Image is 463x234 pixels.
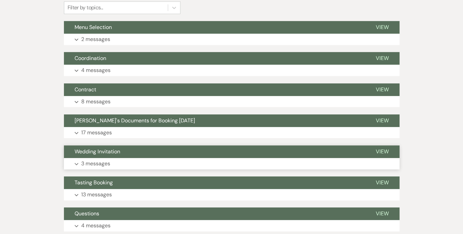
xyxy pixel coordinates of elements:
[376,55,389,62] span: View
[365,114,399,127] button: View
[81,221,111,230] p: 4 messages
[75,24,112,31] span: Menu Selection
[75,55,106,62] span: Coordination
[64,21,365,34] button: Menu Selection
[365,21,399,34] button: View
[81,128,112,137] p: 17 messages
[75,210,99,217] span: Questions
[64,34,399,45] button: 2 messages
[365,52,399,65] button: View
[64,52,365,65] button: Coordination
[75,148,120,155] span: Wedding Invitation
[376,179,389,186] span: View
[75,86,96,93] span: Contract
[64,127,399,138] button: 17 messages
[365,145,399,158] button: View
[75,117,195,124] span: [PERSON_NAME]'s Documents for Booking [DATE]
[376,148,389,155] span: View
[376,210,389,217] span: View
[81,66,111,75] p: 4 messages
[64,176,365,189] button: Tasting Booking
[64,189,399,200] button: 13 messages
[64,145,365,158] button: Wedding Invitation
[376,117,389,124] span: View
[81,159,110,168] p: 3 messages
[376,24,389,31] span: View
[64,83,365,96] button: Contract
[64,220,399,231] button: 4 messages
[64,207,365,220] button: Questions
[68,4,103,12] div: Filter by topics...
[376,86,389,93] span: View
[81,35,110,44] p: 2 messages
[75,179,113,186] span: Tasting Booking
[81,97,111,106] p: 8 messages
[365,207,399,220] button: View
[64,96,399,107] button: 8 messages
[64,114,365,127] button: [PERSON_NAME]'s Documents for Booking [DATE]
[365,83,399,96] button: View
[64,158,399,169] button: 3 messages
[365,176,399,189] button: View
[64,65,399,76] button: 4 messages
[81,190,112,199] p: 13 messages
